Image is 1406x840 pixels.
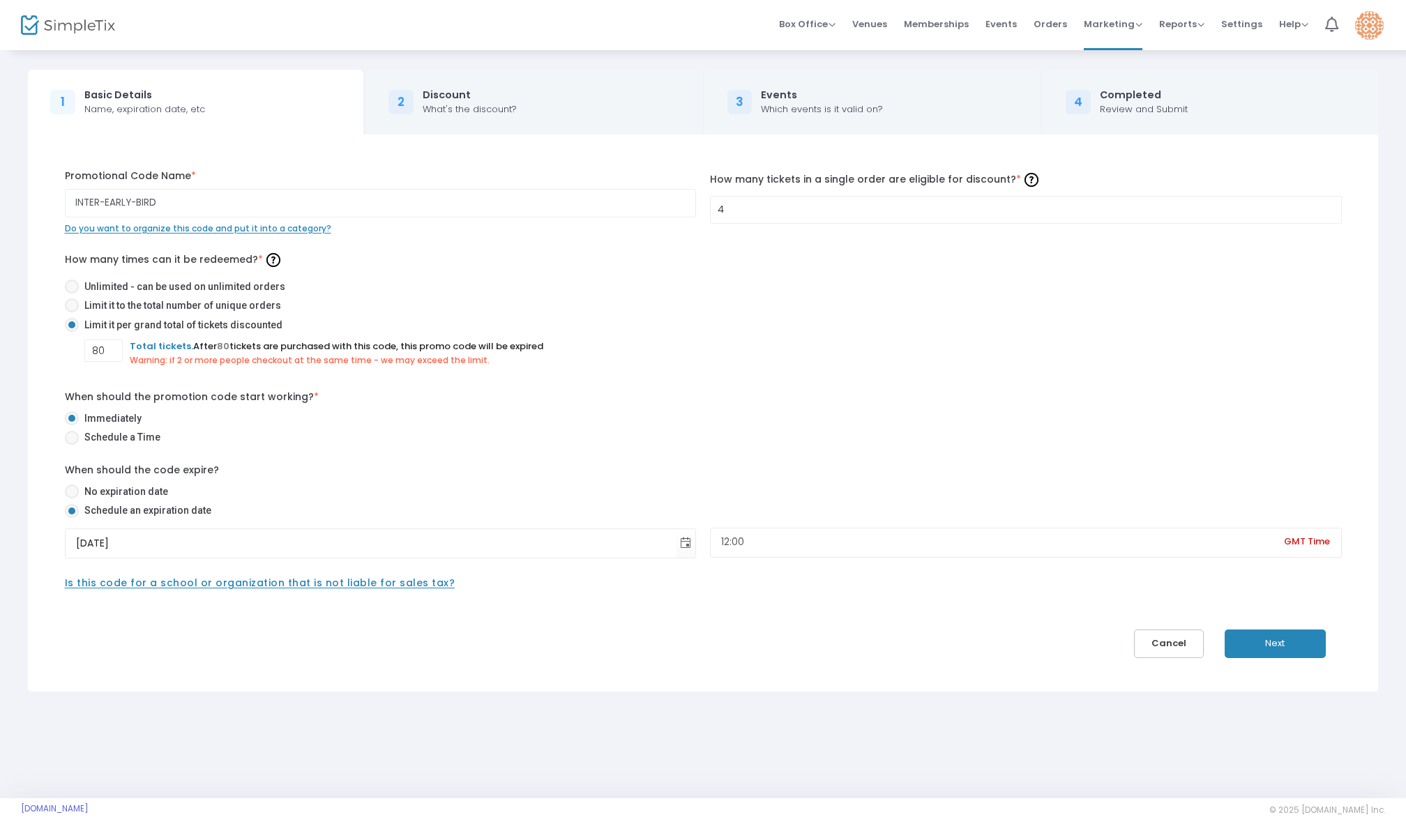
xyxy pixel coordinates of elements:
[1100,102,1188,116] div: Review and Submit
[1100,88,1188,102] div: Completed
[1084,17,1142,31] span: Marketing
[423,102,517,116] div: What's the discount?
[761,102,883,116] div: Which events is it valid on?
[388,90,414,115] div: 2
[66,529,676,558] input: null
[130,354,490,366] span: Warning: if 2 or more people checkout at the same time - we may exceed the limit.
[79,318,282,333] span: Limit it per grand total of tickets discounted
[1034,6,1067,42] span: Orders
[761,88,883,102] div: Events
[79,411,142,426] span: Immediately
[79,503,211,518] span: Schedule an expiration date
[84,102,205,116] div: Name, expiration date, etc
[65,222,331,234] span: Do you want to organize this code and put it into a category?
[79,280,285,294] span: Unlimited - can be used on unlimited orders
[423,88,517,102] div: Discount
[985,6,1017,42] span: Events
[65,463,219,478] label: When should the code expire?
[266,253,280,267] img: question-mark
[852,6,887,42] span: Venues
[65,189,697,217] input: Enter Promo Code
[1066,90,1091,115] div: 4
[676,529,695,558] button: Toggle calendar
[779,17,836,31] span: Box Office
[79,298,281,313] span: Limit it to the total number of unique orders
[710,169,1342,190] label: How many tickets in a single order are eligible for discount?
[1159,17,1204,31] span: Reports
[1134,629,1204,658] button: Cancel
[79,484,168,499] span: No expiration date
[50,90,75,115] div: 1
[1272,523,1342,560] span: GMT Time
[1025,173,1038,187] img: question-mark
[65,576,455,590] span: Is this code for a school or organization that is not liable for sales tax?
[904,6,969,42] span: Memberships
[1279,17,1308,31] span: Help
[130,339,193,353] span: Total tickets.
[727,90,753,115] div: 3
[79,430,160,445] span: Schedule a Time
[65,252,284,266] span: How many times can it be redeemed?
[217,339,229,353] span: 80
[65,390,319,404] label: When should the promotion code start working?
[1225,629,1326,658] button: Next
[130,339,543,353] span: After tickets are purchased with this code, this promo code will be expired
[1221,6,1262,42] span: Settings
[710,528,1342,558] input: End Time
[84,88,205,102] div: Basic Details
[1269,804,1385,816] span: © 2025 [DOMAIN_NAME] Inc.
[21,803,89,814] a: [DOMAIN_NAME]
[65,169,697,183] label: Promotional Code Name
